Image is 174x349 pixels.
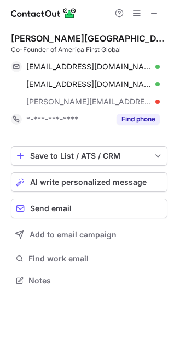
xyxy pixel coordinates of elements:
button: AI write personalized message [11,172,167,192]
span: Send email [30,204,72,213]
div: [PERSON_NAME][GEOGRAPHIC_DATA] [11,33,167,44]
div: Co-Founder of America First Global [11,45,167,55]
img: ContactOut v5.3.10 [11,7,77,20]
span: [EMAIL_ADDRESS][DOMAIN_NAME] [26,79,152,89]
button: Send email [11,199,167,218]
button: Add to email campaign [11,225,167,245]
span: [EMAIL_ADDRESS][DOMAIN_NAME] [26,62,152,72]
span: AI write personalized message [30,178,147,187]
button: Reveal Button [117,114,160,125]
span: Add to email campaign [30,230,117,239]
button: save-profile-one-click [11,146,167,166]
span: Find work email [28,254,163,264]
button: Notes [11,273,167,288]
span: [PERSON_NAME][EMAIL_ADDRESS][DOMAIN_NAME] [26,97,152,107]
div: Save to List / ATS / CRM [30,152,148,160]
button: Find work email [11,251,167,266]
span: Notes [28,276,163,286]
